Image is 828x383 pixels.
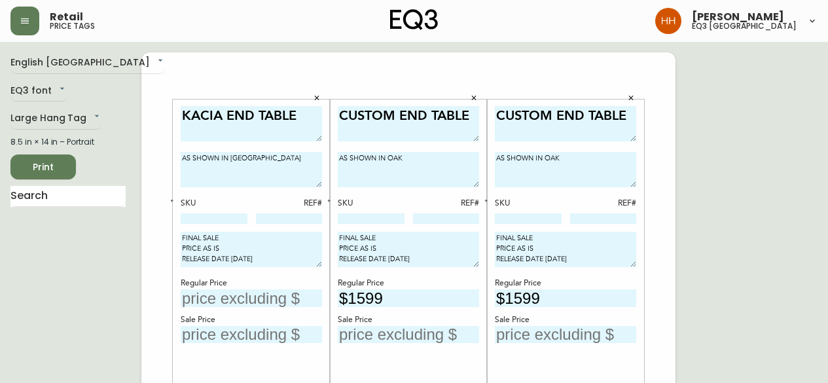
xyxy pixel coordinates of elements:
[338,278,479,289] div: Regular Price
[692,22,797,30] h5: eq3 [GEOGRAPHIC_DATA]
[50,22,95,30] h5: price tags
[338,152,479,187] textarea: AS SHOWN IN OAK
[495,326,636,344] input: price excluding $
[495,232,636,267] textarea: FINAL SALE PRICE AS IS RELEASE DATE [DATE]
[495,314,636,326] div: Sale Price
[338,198,405,210] div: SKU
[692,12,784,22] span: [PERSON_NAME]
[655,8,681,34] img: 6b766095664b4c6b511bd6e414aa3971
[570,198,637,210] div: REF#
[181,289,322,307] input: price excluding $
[413,198,480,210] div: REF#
[181,152,322,187] textarea: AS SHOWN IN [GEOGRAPHIC_DATA]
[10,155,76,179] button: Print
[10,136,126,148] div: 8.5 in × 14 in – Portrait
[50,12,83,22] span: Retail
[181,198,247,210] div: SKU
[10,186,126,207] input: Search
[495,289,636,307] input: price excluding $
[10,52,166,74] div: English [GEOGRAPHIC_DATA]
[10,108,102,130] div: Large Hang Tag
[256,198,323,210] div: REF#
[181,326,322,344] input: price excluding $
[390,9,439,30] img: logo
[338,326,479,344] input: price excluding $
[338,289,479,307] input: price excluding $
[10,81,67,102] div: EQ3 font
[495,278,636,289] div: Regular Price
[181,106,322,142] textarea: KACIA END TABLE
[338,106,479,142] textarea: CUSTOM END TABLE
[495,106,636,142] textarea: CUSTOM END TABLE
[21,159,65,175] span: Print
[495,152,636,187] textarea: AS SHOWN IN OAK
[338,232,479,267] textarea: FINAL SALE PRICE AS IS RELEASE DATE [DATE]
[181,278,322,289] div: Regular Price
[338,314,479,326] div: Sale Price
[181,314,322,326] div: Sale Price
[495,198,562,210] div: SKU
[181,232,322,267] textarea: FINAL SALE PRICE AS IS RELEASE DATE [DATE]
